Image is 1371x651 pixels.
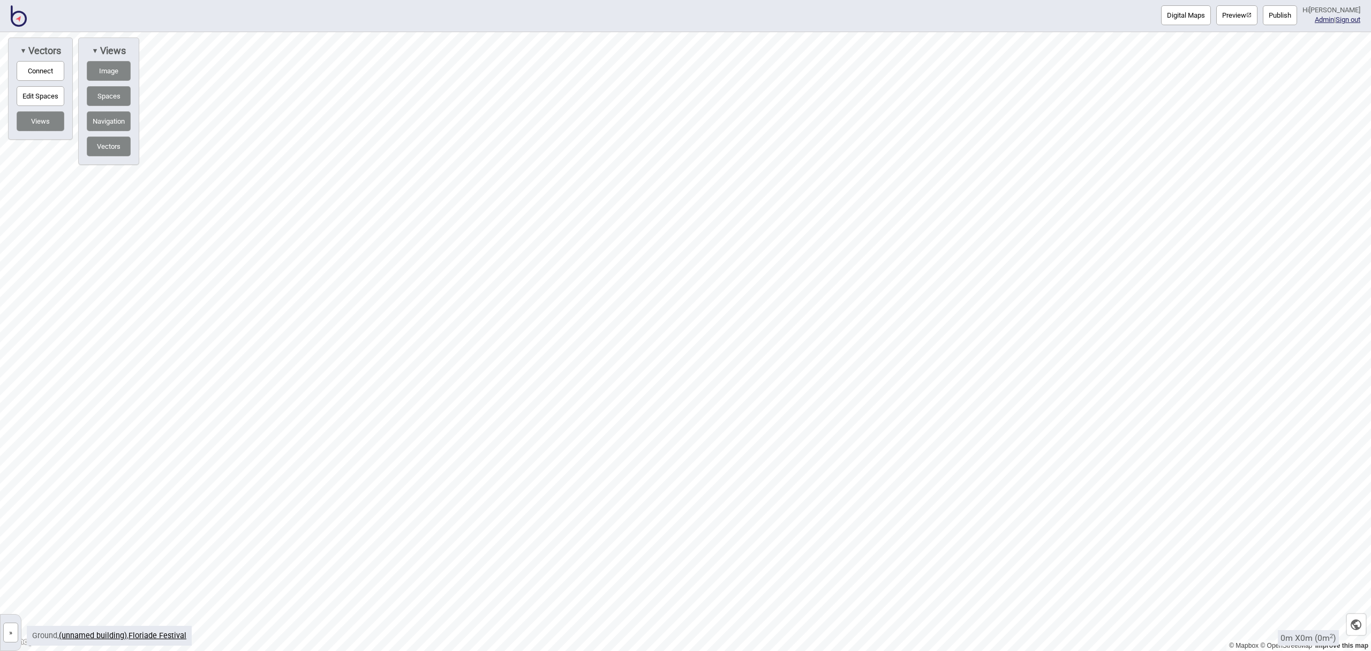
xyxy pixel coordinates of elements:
[87,137,131,156] button: Vectors
[11,5,27,27] img: BindiMaps CMS
[1246,12,1252,18] img: preview
[129,631,186,640] a: Floriade Festival
[59,631,129,640] span: ,
[1260,642,1312,649] a: OpenStreetMap
[1,626,21,637] a: »
[1315,16,1334,24] a: Admin
[1315,642,1368,649] a: Map feedback
[27,45,61,57] span: Vectors
[1161,5,1211,25] button: Digital Maps
[20,47,26,55] span: ▼
[87,86,131,106] button: Spaces
[1302,5,1360,15] div: Hi [PERSON_NAME]
[1263,5,1297,25] button: Publish
[87,61,131,81] button: Image
[1229,642,1259,649] a: Mapbox
[1315,16,1336,24] span: |
[1216,5,1257,25] button: Preview
[99,45,126,57] span: Views
[3,635,50,648] a: Mapbox logo
[1336,16,1360,24] button: Sign out
[92,47,98,55] span: ▼
[1216,5,1257,25] a: Previewpreview
[17,61,64,81] button: Connect
[87,111,131,131] button: Navigation
[59,631,127,640] a: (unnamed building)
[17,86,64,106] button: Edit Spaces
[17,111,64,131] button: Views
[3,623,18,642] button: »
